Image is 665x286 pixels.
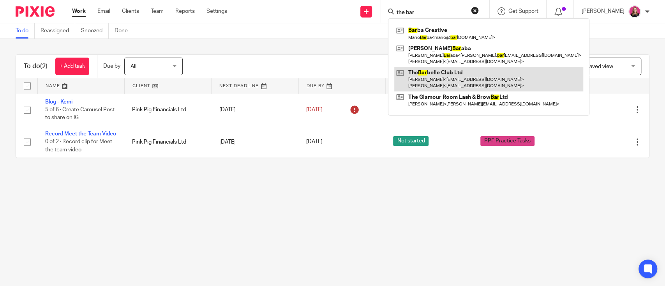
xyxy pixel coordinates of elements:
[212,126,298,158] td: [DATE]
[124,94,211,126] td: Pink Pig Financials Ltd
[175,7,195,15] a: Reports
[471,7,479,14] button: Clear
[628,5,641,18] img: Team%20headshots.png
[81,23,109,39] a: Snoozed
[41,23,75,39] a: Reassigned
[16,6,55,17] img: Pixie
[396,9,466,16] input: Search
[393,136,429,146] span: Not started
[582,7,624,15] p: [PERSON_NAME]
[24,62,48,70] h1: To do
[40,63,48,69] span: (2)
[131,64,136,69] span: All
[97,7,110,15] a: Email
[306,139,323,145] span: [DATE]
[122,7,139,15] a: Clients
[151,7,164,15] a: Team
[16,23,35,39] a: To do
[212,94,298,126] td: [DATE]
[45,139,112,153] span: 0 of 2 · Record clip for Meet the team video
[103,62,120,70] p: Due by
[306,107,323,112] span: [DATE]
[124,126,211,158] td: Pink Pig Financials Ltd
[480,136,534,146] span: PPF Practice Tasks
[508,9,538,14] span: Get Support
[206,7,227,15] a: Settings
[45,107,115,121] span: 5 of 6 · Create Carousel Post to share on IG
[72,7,86,15] a: Work
[115,23,134,39] a: Done
[570,64,613,69] span: Select saved view
[55,58,89,75] a: + Add task
[45,99,72,105] a: Blog - Kemi
[45,131,116,137] a: Record Meet the Team Video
